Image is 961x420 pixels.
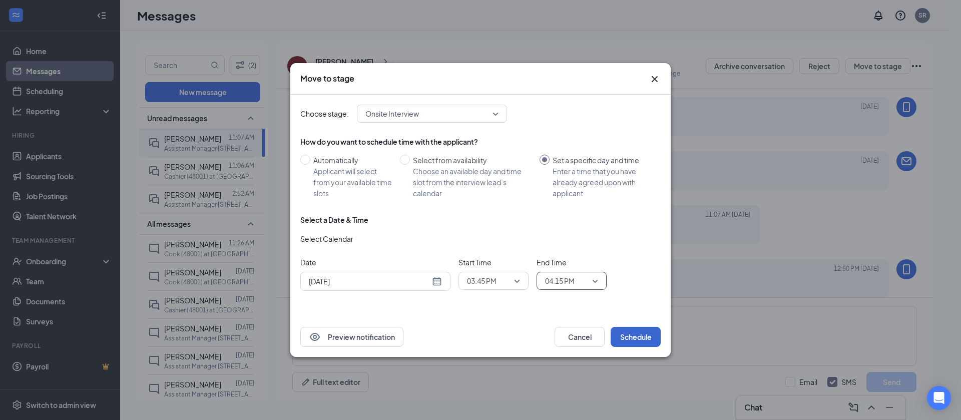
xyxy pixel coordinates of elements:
[649,73,661,85] button: Close
[300,327,403,347] button: EyePreview notification
[927,386,951,410] div: Open Intercom Messenger
[458,257,529,268] span: Start Time
[555,327,605,347] button: Cancel
[300,73,354,84] h3: Move to stage
[649,73,661,85] svg: Cross
[553,166,653,199] div: Enter a time that you have already agreed upon with applicant
[309,331,321,343] svg: Eye
[537,257,607,268] span: End Time
[300,137,661,147] div: How do you want to schedule time with the applicant?
[309,276,430,287] input: Aug 27, 2025
[300,108,349,119] span: Choose stage:
[300,215,368,225] div: Select a Date & Time
[313,166,392,199] div: Applicant will select from your available time slots
[413,166,532,199] div: Choose an available day and time slot from the interview lead’s calendar
[313,155,392,166] div: Automatically
[300,233,353,244] span: Select Calendar
[467,273,497,288] span: 03:45 PM
[611,327,661,347] button: Schedule
[300,257,450,268] span: Date
[365,106,419,121] span: Onsite Interview
[413,155,532,166] div: Select from availability
[553,155,653,166] div: Set a specific day and time
[545,273,575,288] span: 04:15 PM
